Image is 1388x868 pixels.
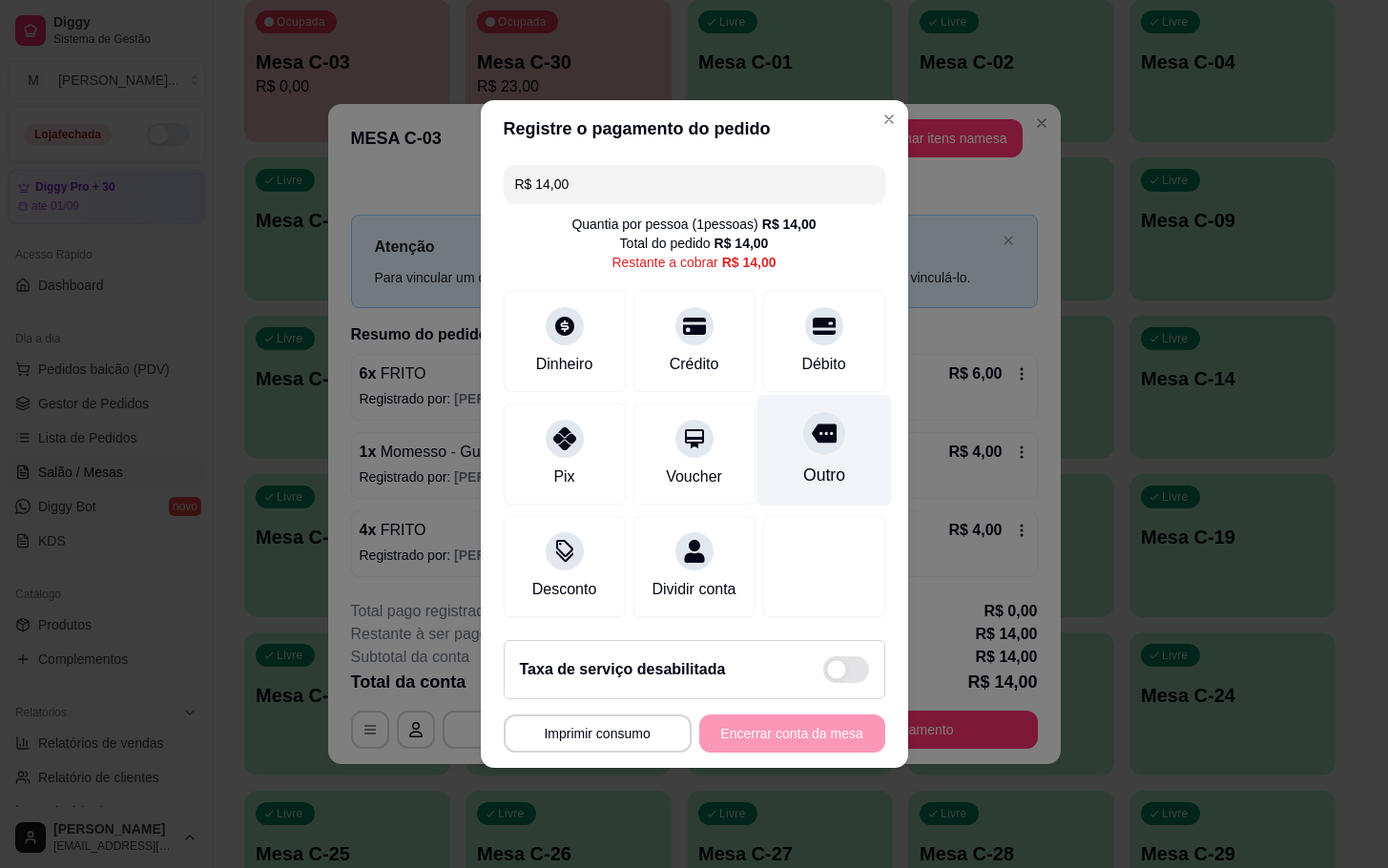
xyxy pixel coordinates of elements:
[762,215,817,234] div: R$ 14,00
[611,253,776,272] div: Restante a cobrar
[652,578,735,601] div: Dividir conta
[874,104,904,134] button: Close
[571,215,816,234] div: Quantia por pessoa ( 1 pessoas)
[532,578,597,601] div: Desconto
[802,463,844,487] div: Outro
[715,234,769,253] div: R$ 14,00
[670,353,719,376] div: Crédito
[553,465,574,488] div: Pix
[520,658,726,681] h2: Taxa de serviço desabilitada
[722,253,777,272] div: R$ 14,00
[620,234,769,253] div: Total do pedido
[481,100,908,157] header: Registre o pagamento do pedido
[801,353,845,376] div: Débito
[666,465,722,488] div: Voucher
[504,714,692,753] button: Imprimir consumo
[536,353,593,376] div: Dinheiro
[515,165,874,203] input: Ex.: hambúrguer de cordeiro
